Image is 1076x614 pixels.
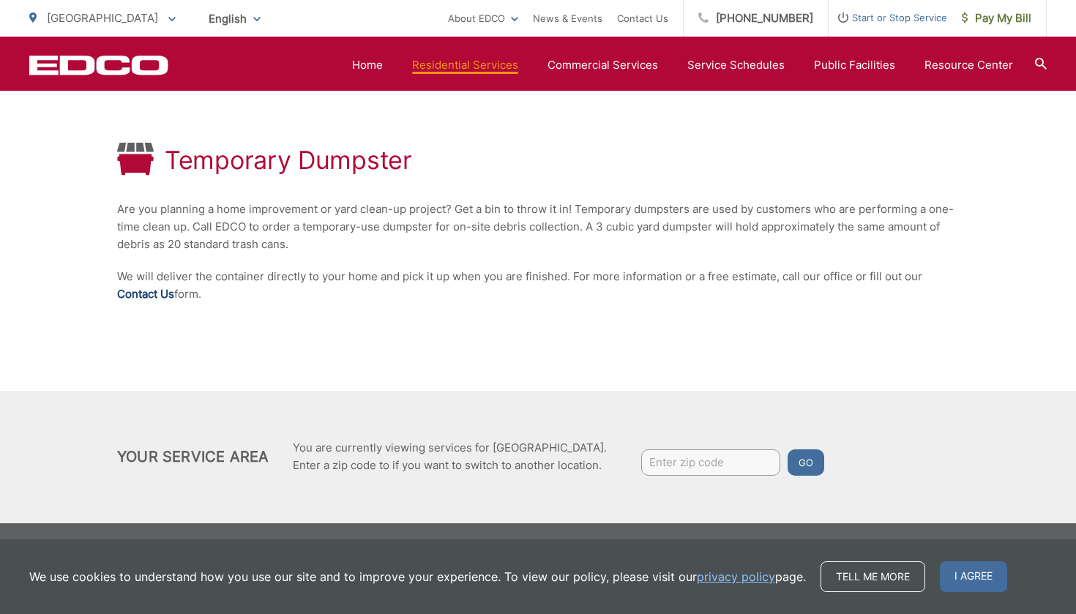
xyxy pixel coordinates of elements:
[548,56,658,74] a: Commercial Services
[940,561,1007,592] span: I agree
[412,56,518,74] a: Residential Services
[821,561,925,592] a: Tell me more
[198,6,272,31] span: English
[117,285,174,303] a: Contact Us
[814,56,895,74] a: Public Facilities
[687,56,785,74] a: Service Schedules
[697,568,775,585] a: privacy policy
[29,568,806,585] p: We use cookies to understand how you use our site and to improve your experience. To view our pol...
[533,10,602,27] a: News & Events
[448,10,518,27] a: About EDCO
[117,268,959,303] p: We will deliver the container directly to your home and pick it up when you are finished. For mor...
[165,146,412,175] h1: Temporary Dumpster
[788,449,824,476] button: Go
[117,201,959,253] p: Are you planning a home improvement or yard clean-up project? Get a bin to throw it in! Temporary...
[352,56,383,74] a: Home
[617,10,668,27] a: Contact Us
[924,56,1013,74] a: Resource Center
[293,439,607,474] p: You are currently viewing services for [GEOGRAPHIC_DATA]. Enter a zip code to if you want to swit...
[29,55,168,75] a: EDCD logo. Return to the homepage.
[962,10,1031,27] span: Pay My Bill
[117,448,269,465] h2: Your Service Area
[641,449,780,476] input: Enter zip code
[47,11,158,25] span: [GEOGRAPHIC_DATA]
